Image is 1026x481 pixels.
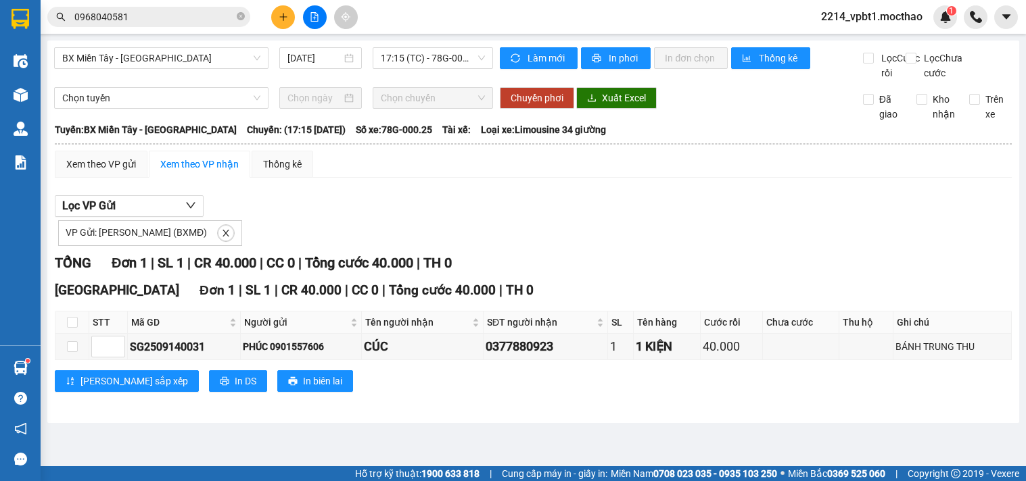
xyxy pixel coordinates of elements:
[303,5,327,29] button: file-add
[14,122,28,136] img: warehouse-icon
[298,255,302,271] span: |
[275,282,278,298] span: |
[345,282,348,298] span: |
[528,51,567,66] span: Làm mới
[239,282,242,298] span: |
[266,255,295,271] span: CC 0
[235,374,256,388] span: In DS
[490,466,492,481] span: |
[271,5,295,29] button: plus
[927,92,960,122] span: Kho nhận
[895,339,1009,354] div: BÁNH TRUNG THU
[895,466,897,481] span: |
[499,282,503,298] span: |
[939,11,952,23] img: icon-new-feature
[89,311,128,334] th: STT
[382,282,386,298] span: |
[389,282,496,298] span: Tổng cước 40.000
[484,334,608,360] td: 0377880923
[62,88,260,108] span: Chọn tuyến
[763,311,839,334] th: Chưa cước
[893,311,1012,334] th: Ghi chú
[55,195,204,217] button: Lọc VP Gửi
[55,124,237,135] b: Tuyến: BX Miền Tây - [GEOGRAPHIC_DATA]
[160,157,239,172] div: Xem theo VP nhận
[131,315,227,330] span: Mã GD
[362,334,484,360] td: CÚC
[158,255,184,271] span: SL 1
[310,12,319,22] span: file-add
[14,422,27,435] span: notification
[355,466,480,481] span: Hỗ trợ kỹ thuật:
[994,5,1018,29] button: caret-down
[609,51,640,66] span: In phơi
[980,92,1012,122] span: Trên xe
[200,282,235,298] span: Đơn 1
[421,468,480,479] strong: 1900 633 818
[130,338,238,355] div: SG2509140031
[481,122,606,137] span: Loại xe: Limousine 34 giường
[602,91,646,105] span: Xuất Excel
[918,51,970,80] span: Lọc Chưa cước
[634,311,701,334] th: Tên hàng
[381,88,485,108] span: Chọn chuyến
[66,157,136,172] div: Xem theo VP gửi
[780,471,785,476] span: ⚪️
[742,53,753,64] span: bar-chart
[14,361,28,375] img: warehouse-icon
[592,53,603,64] span: printer
[55,255,91,271] span: TỔNG
[1000,11,1012,23] span: caret-down
[839,311,893,334] th: Thu hộ
[587,93,597,104] span: download
[381,48,485,68] span: 17:15 (TC) - 78G-000.25
[506,282,534,298] span: TH 0
[55,370,199,392] button: sort-ascending[PERSON_NAME] sắp xếp
[260,255,263,271] span: |
[244,315,348,330] span: Người gửi
[185,200,196,211] span: down
[334,5,358,29] button: aim
[500,47,578,69] button: syncLàm mới
[442,122,471,137] span: Tài xế:
[279,12,288,22] span: plus
[237,12,245,20] span: close-circle
[423,255,452,271] span: TH 0
[277,370,353,392] button: printerIn biên lai
[288,376,298,387] span: printer
[263,157,302,172] div: Thống kê
[55,282,179,298] span: [GEOGRAPHIC_DATA]
[500,87,574,109] button: Chuyển phơi
[66,376,75,387] span: sort-ascending
[581,47,651,69] button: printerIn phơi
[209,370,267,392] button: printerIn DS
[11,9,29,29] img: logo-vxr
[874,92,906,122] span: Đã giao
[151,255,154,271] span: |
[951,469,960,478] span: copyright
[66,227,207,238] span: VP Gửi: [PERSON_NAME] (BXMĐ)
[247,122,346,137] span: Chuyến: (17:15 [DATE])
[128,334,241,360] td: SG2509140031
[611,466,777,481] span: Miền Nam
[112,255,147,271] span: Đơn 1
[502,466,607,481] span: Cung cấp máy in - giấy in:
[610,337,631,356] div: 1
[14,392,27,405] span: question-circle
[487,315,594,330] span: SĐT người nhận
[701,311,763,334] th: Cước rồi
[788,466,885,481] span: Miền Bắc
[608,311,634,334] th: SL
[810,8,933,25] span: 2214_vpbt1.mocthao
[237,11,245,24] span: close-circle
[511,53,522,64] span: sync
[187,255,191,271] span: |
[876,51,922,80] span: Lọc Cước rồi
[341,12,350,22] span: aim
[970,11,982,23] img: phone-icon
[80,374,188,388] span: [PERSON_NAME] sắp xếp
[218,225,234,241] button: close
[56,12,66,22] span: search
[636,337,698,356] div: 1 KIỆN
[364,337,481,356] div: CÚC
